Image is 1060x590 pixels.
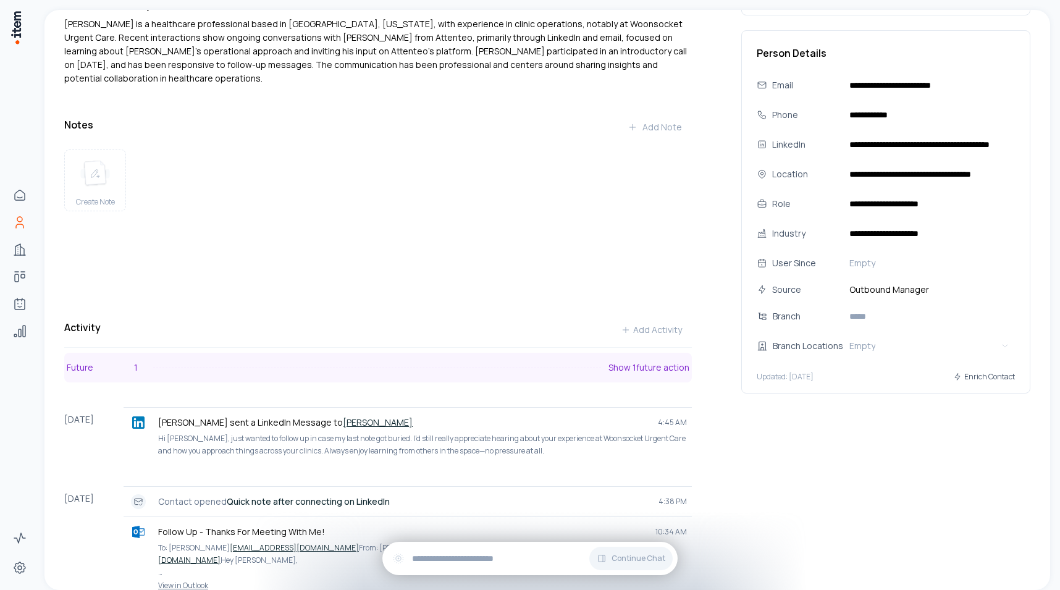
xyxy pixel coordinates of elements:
[7,237,32,262] a: Companies
[772,167,839,181] div: Location
[7,555,32,580] a: Settings
[76,197,115,207] span: Create Note
[844,253,1015,273] button: Empty
[772,108,839,122] div: Phone
[132,526,145,538] img: outlook logo
[628,121,682,133] div: Add Note
[7,210,32,235] a: People
[772,197,839,211] div: Role
[10,10,22,45] img: Item Brain Logo
[64,320,101,335] h3: Activity
[655,527,687,537] span: 10:34 AM
[757,372,814,382] p: Updated: [DATE]
[158,526,646,538] p: Follow Up - Thanks For Meeting With Me!
[7,264,32,289] a: Deals
[611,318,692,342] button: Add Activity
[7,526,32,550] a: Activity
[589,547,673,570] button: Continue Chat
[64,150,126,211] button: create noteCreate Note
[7,183,32,208] a: Home
[132,416,145,429] img: linkedin logo
[158,542,687,566] p: To: [PERSON_NAME] From: [PERSON_NAME] Hey [PERSON_NAME],
[772,283,839,297] div: Source
[757,46,1015,61] h3: Person Details
[618,115,692,140] button: Add Note
[7,292,32,316] a: Agents
[227,495,390,507] strong: Quick note after connecting on LinkedIn
[608,361,689,374] p: Show 1 future action
[772,256,839,270] div: User Since
[158,432,687,457] p: Hi [PERSON_NAME], just wanted to follow up in case my last note got buried. I’d still really appr...
[64,353,692,382] button: Future1Show 1future action
[64,407,124,461] div: [DATE]
[658,418,687,428] span: 4:45 AM
[64,117,93,132] h3: Notes
[7,319,32,343] a: Analytics
[343,416,413,428] a: [PERSON_NAME]
[658,497,687,507] span: 4:38 PM
[773,339,852,353] div: Branch Locations
[612,554,665,563] span: Continue Chat
[772,227,839,240] div: Industry
[64,17,692,85] div: [PERSON_NAME] is a healthcare professional based in [GEOGRAPHIC_DATA], [US_STATE], with experienc...
[158,542,629,565] a: [PERSON_NAME][EMAIL_ADDRESS][PERSON_NAME][DOMAIN_NAME]
[158,416,648,429] p: [PERSON_NAME] sent a LinkedIn Message to
[382,542,678,575] div: Continue Chat
[67,361,126,374] p: Future
[126,358,146,377] div: 1
[80,160,110,187] img: create note
[230,542,359,553] a: [EMAIL_ADDRESS][DOMAIN_NAME]
[844,283,1015,297] span: Outbound Manager
[158,495,649,508] p: Contact opened
[849,257,875,269] span: Empty
[953,366,1015,388] button: Enrich Contact
[773,310,852,323] div: Branch
[772,78,839,92] div: Email
[772,138,839,151] div: LinkedIn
